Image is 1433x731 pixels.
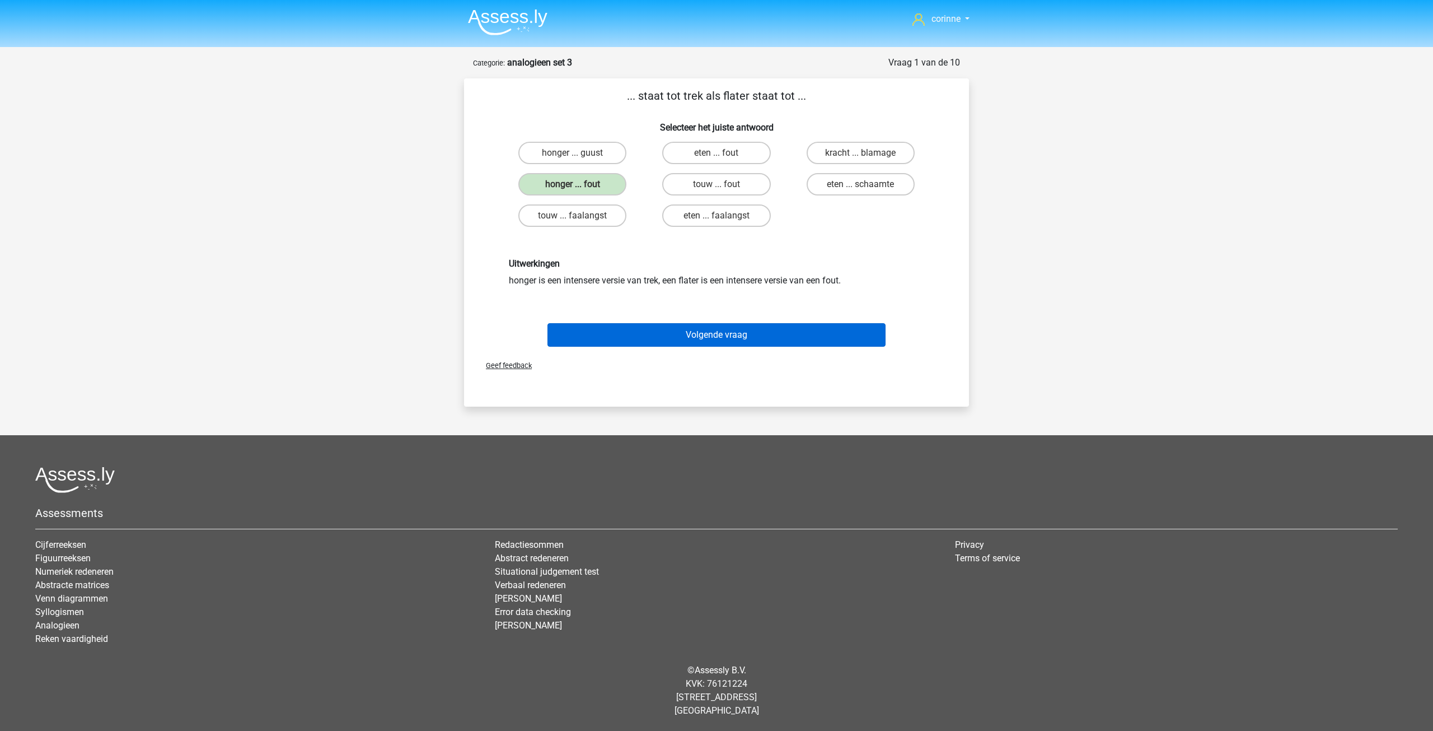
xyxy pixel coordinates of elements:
[695,665,746,676] a: Assessly B.V.
[482,87,951,104] p: ... staat tot trek als flater staat tot ...
[547,323,886,347] button: Volgende vraag
[509,258,924,269] h6: Uitwerkingen
[495,553,569,564] a: Abstract redeneren
[662,173,770,195] label: touw ... fout
[35,607,84,617] a: Syllogismen
[27,655,1406,727] div: © KVK: 76121224 [STREET_ADDRESS] [GEOGRAPHIC_DATA]
[468,9,547,35] img: Assessly
[35,539,86,550] a: Cijferreeksen
[955,539,984,550] a: Privacy
[35,634,108,644] a: Reken vaardigheid
[495,607,571,617] a: Error data checking
[662,142,770,164] label: eten ... fout
[35,620,79,631] a: Analogieen
[495,539,564,550] a: Redactiesommen
[35,580,109,590] a: Abstracte matrices
[500,258,933,287] div: honger is een intensere versie van trek, een flater is een intensere versie van een fout.
[495,566,599,577] a: Situational judgement test
[35,566,114,577] a: Numeriek redeneren
[495,593,562,604] a: [PERSON_NAME]
[888,56,960,69] div: Vraag 1 van de 10
[473,59,505,67] small: Categorie:
[482,113,951,133] h6: Selecteer het juiste antwoord
[495,620,562,631] a: [PERSON_NAME]
[955,553,1020,564] a: Terms of service
[495,580,566,590] a: Verbaal redeneren
[35,467,115,493] img: Assessly logo
[518,173,626,195] label: honger ... fout
[507,57,572,68] strong: analogieen set 3
[477,361,532,370] span: Geef feedback
[662,204,770,227] label: eten ... faalangst
[807,173,915,195] label: eten ... schaamte
[908,12,974,26] a: corinne
[518,204,626,227] label: touw ... faalangst
[518,142,626,164] label: honger ... guust
[931,13,961,24] span: corinne
[35,553,91,564] a: Figuurreeksen
[35,506,1398,520] h5: Assessments
[807,142,915,164] label: kracht ... blamage
[35,593,108,604] a: Venn diagrammen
